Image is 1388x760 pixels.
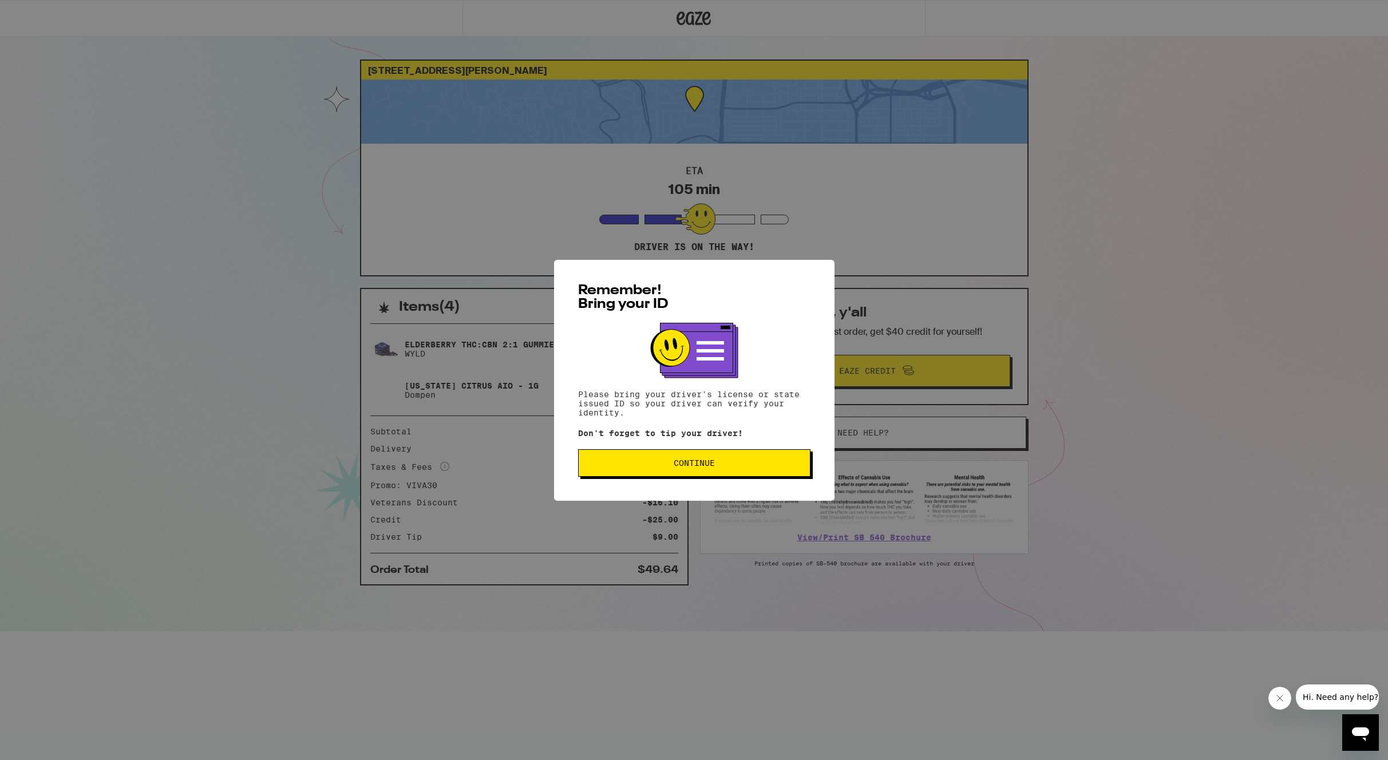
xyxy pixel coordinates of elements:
[578,429,810,438] p: Don't forget to tip your driver!
[578,390,810,417] p: Please bring your driver's license or state issued ID so your driver can verify your identity.
[1342,714,1379,751] iframe: Button to launch messaging window
[578,449,810,477] button: Continue
[674,459,715,467] span: Continue
[1296,684,1379,710] iframe: Message from company
[578,284,669,311] span: Remember! Bring your ID
[1268,687,1291,710] iframe: Close message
